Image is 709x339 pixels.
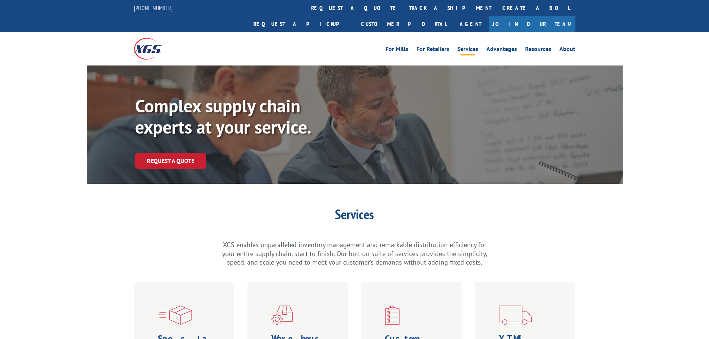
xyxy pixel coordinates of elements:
p: Complex supply chain experts at your service. [135,95,358,138]
a: For Mills [386,46,408,54]
img: xgs-icon-custom-logistics-solutions-red [385,306,400,325]
p: XGS enables unparalleled inventory management and remarkable distribution efficiency for your ent... [221,240,489,267]
a: Request a Quote [135,153,206,169]
a: Request a pickup [248,16,355,32]
h1: Services [221,208,489,225]
a: Customer Portal [355,16,452,32]
a: About [559,46,575,54]
a: Advantages [486,46,517,54]
img: xgs-icon-warehouseing-cutting-fulfillment-red [271,306,293,325]
a: Services [457,46,478,54]
a: Agent [452,16,489,32]
img: xgs-icon-transportation-forms-red [499,306,532,325]
a: Resources [525,46,551,54]
a: For Retailers [416,46,449,54]
img: xgs-icon-specialized-ltl-red [158,306,192,325]
a: [PHONE_NUMBER] [134,4,173,12]
a: Join Our Team [489,16,575,32]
